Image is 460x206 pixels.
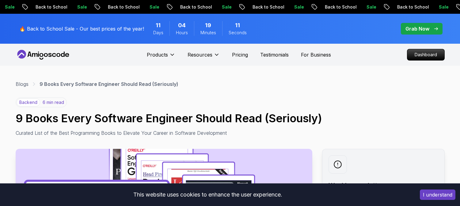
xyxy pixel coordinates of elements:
[248,4,289,10] p: Back to School
[40,80,178,88] p: 9 Books Every Software Engineer Should Read (Seriously)
[156,21,161,30] span: 11 Days
[188,51,212,58] p: Resources
[103,4,145,10] p: Back to School
[405,25,429,32] p: Grab Now
[178,21,186,30] span: 4 Hours
[43,99,64,105] p: 6 min read
[176,30,188,36] span: Hours
[200,30,216,36] span: Minutes
[407,49,445,61] a: Dashboard
[329,181,438,189] h2: Weekly newsletter
[147,51,168,58] p: Products
[72,4,92,10] p: Sale
[217,4,237,10] p: Sale
[320,4,362,10] p: Back to School
[16,80,29,88] a: Blogs
[31,4,72,10] p: Back to School
[19,25,144,32] p: 🔥 Back to School Sale - Our best prices of the year!
[5,188,411,201] div: This website uses cookies to enhance the user experience.
[392,4,434,10] p: Back to School
[147,51,175,63] button: Products
[232,51,248,58] a: Pricing
[175,4,217,10] p: Back to School
[17,98,40,106] p: backend
[289,4,309,10] p: Sale
[16,129,290,137] p: Curated List of the Best Programming Books to Elevate Your Career in Software Development
[260,51,289,58] a: Testimonials
[407,49,444,60] p: Dashboard
[362,4,381,10] p: Sale
[235,21,240,30] span: 11 Seconds
[16,112,445,124] h1: 9 Books Every Software Engineer Should Read (Seriously)
[434,4,454,10] p: Sale
[301,51,331,58] a: For Business
[188,51,220,63] button: Resources
[229,30,247,36] span: Seconds
[145,4,164,10] p: Sale
[420,189,455,200] button: Accept cookies
[153,30,163,36] span: Days
[205,21,211,30] span: 19 Minutes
